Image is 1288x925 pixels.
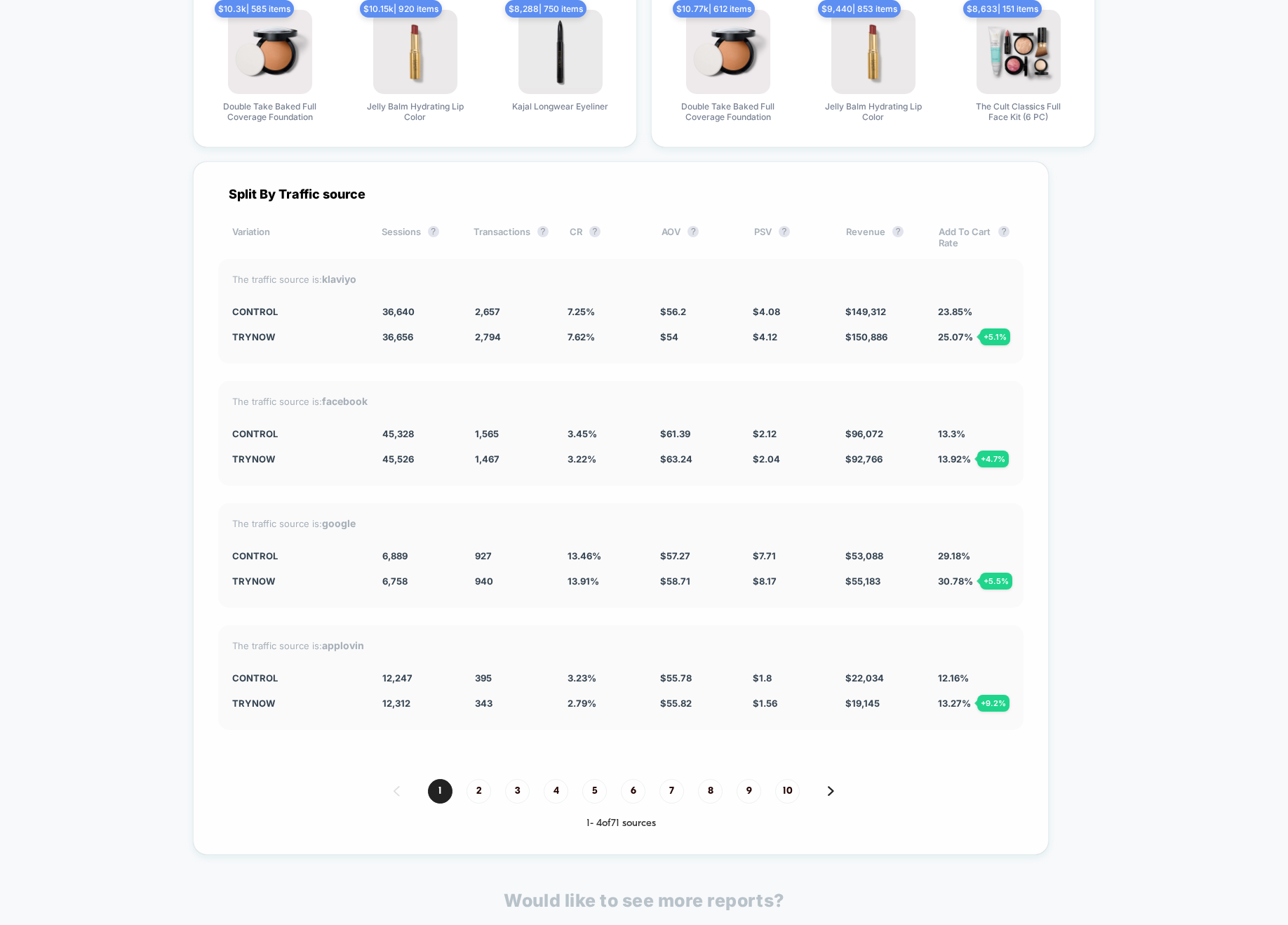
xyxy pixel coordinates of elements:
span: 13.46 % [568,550,601,561]
span: 12,312 [382,698,410,709]
span: 3.23 % [568,672,596,684]
span: 9 [737,779,761,804]
span: 2.79 % [568,698,596,709]
span: 45,526 [382,453,414,465]
div: + 5.1 % [980,328,1010,345]
button: ? [687,226,699,237]
span: 12.16 % [938,672,969,684]
span: $ 61.39 [660,428,690,439]
button: ? [589,226,601,237]
span: 23.85 % [938,306,972,317]
span: $ 92,766 [845,453,883,465]
span: 3.45 % [568,428,597,439]
div: Sessions [382,226,452,248]
span: Kajal Longwear Eyeliner [512,101,608,112]
div: + 9.2 % [977,695,1009,712]
span: $ 4.12 [753,331,777,342]
span: Jelly Balm Hydrating Lip Color [821,101,926,122]
span: 13.27 % [938,698,971,709]
div: Variation [232,226,361,248]
div: TryNow [232,331,361,342]
span: 36,640 [382,306,415,317]
button: ? [998,226,1009,237]
span: 1,565 [475,428,499,439]
div: 1 - 4 of 71 sources [218,818,1024,830]
span: 4 [544,779,568,804]
span: 2,794 [475,331,501,342]
span: The Cult Classics Full Face Kit (6 PC) [966,101,1071,122]
div: Add To Cart Rate [939,226,1009,248]
span: 36,656 [382,331,413,342]
div: AOV [662,226,732,248]
span: 13.92 % [938,453,971,465]
span: 12,247 [382,672,412,684]
span: 6 [621,779,645,804]
img: produt [518,10,603,94]
span: $ 96,072 [845,428,883,439]
img: produt [831,10,915,94]
span: $ 2.04 [753,453,780,465]
span: 7.62 % [568,331,595,342]
div: The traffic source is: [232,517,1009,529]
span: 13.91 % [568,575,599,587]
span: $ 4.08 [753,306,780,317]
p: Would like to see more reports? [504,890,784,911]
span: 2 [467,779,491,804]
span: Double Take Baked Full Coverage Foundation [217,101,323,122]
span: 3 [505,779,530,804]
span: Double Take Baked Full Coverage Foundation [676,101,781,122]
div: The traffic source is: [232,395,1009,407]
span: $ 53,088 [845,550,883,561]
span: 6,889 [382,550,408,561]
span: 10 [775,779,800,804]
span: 7.25 % [568,306,595,317]
button: ? [428,226,439,237]
span: $ 7.71 [753,550,776,561]
span: 30.78 % [938,575,973,587]
div: + 5.5 % [980,573,1012,590]
span: $ 22,034 [845,672,884,684]
span: $ 56.2 [660,306,686,317]
strong: klaviyo [322,273,356,285]
span: $ 8.17 [753,575,777,587]
span: 395 [475,672,492,684]
span: 2,657 [475,306,500,317]
span: 29.18 % [938,550,970,561]
span: 8 [698,779,723,804]
div: PSV [754,226,825,248]
button: ? [779,226,790,237]
div: Revenue [846,226,917,248]
div: Control [232,550,361,561]
div: TryNow [232,698,361,709]
img: produt [228,10,312,94]
span: $ 55.78 [660,672,692,684]
div: Control [232,672,361,684]
span: $ 54 [660,331,678,342]
span: $ 55,183 [845,575,880,587]
div: CR [570,226,640,248]
div: The traffic source is: [232,639,1009,651]
button: ? [892,226,904,237]
button: ? [537,226,549,237]
img: produt [977,10,1061,94]
strong: google [322,517,356,529]
img: produt [686,10,770,94]
span: 1,467 [475,453,499,465]
span: $ 1.8 [753,672,772,684]
span: $ 19,145 [845,698,880,709]
span: 13.3 % [938,428,965,439]
img: pagination forward [828,786,834,796]
img: produt [373,10,457,94]
div: Control [232,306,361,317]
span: $ 150,886 [845,331,887,342]
span: $ 149,312 [845,306,886,317]
span: 25.07 % [938,331,973,342]
span: 940 [475,575,493,587]
span: $ 55.82 [660,698,692,709]
span: $ 2.12 [753,428,777,439]
span: 7 [659,779,684,804]
span: 1 [428,779,452,804]
strong: facebook [322,395,368,407]
span: Jelly Balm Hydrating Lip Color [363,101,468,122]
span: $ 1.56 [753,698,777,709]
